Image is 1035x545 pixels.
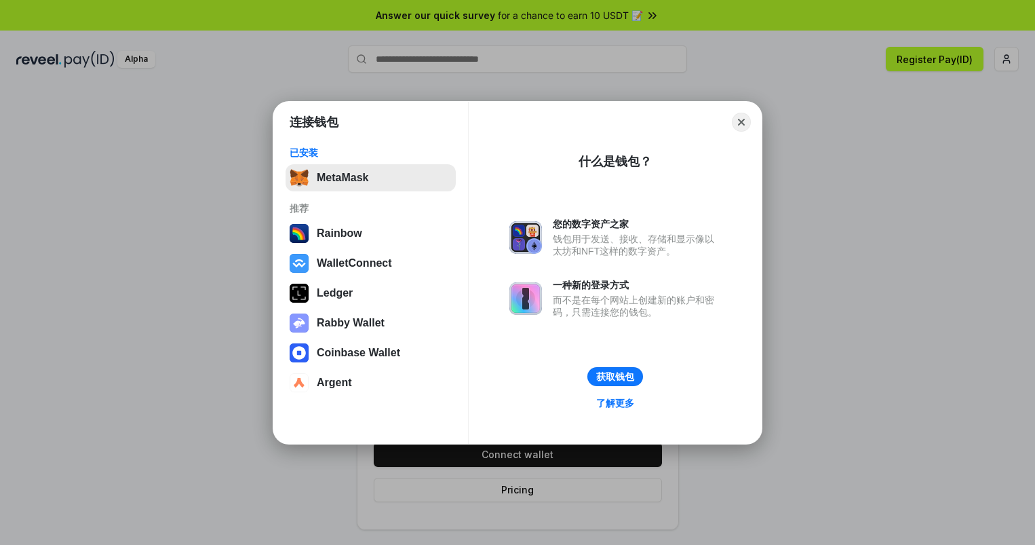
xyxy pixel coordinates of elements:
button: 获取钱包 [587,367,643,386]
button: Rainbow [286,220,456,247]
div: 获取钱包 [596,371,634,383]
div: 了解更多 [596,397,634,409]
img: svg+xml,%3Csvg%20fill%3D%22none%22%20height%3D%2233%22%20viewBox%3D%220%200%2035%2033%22%20width%... [290,168,309,187]
img: svg+xml,%3Csvg%20xmlns%3D%22http%3A%2F%2Fwww.w3.org%2F2000%2Fsvg%22%20width%3D%2228%22%20height%3... [290,284,309,303]
button: WalletConnect [286,250,456,277]
a: 了解更多 [588,394,642,412]
img: svg+xml,%3Csvg%20xmlns%3D%22http%3A%2F%2Fwww.w3.org%2F2000%2Fsvg%22%20fill%3D%22none%22%20viewBox... [290,314,309,333]
img: svg+xml,%3Csvg%20xmlns%3D%22http%3A%2F%2Fwww.w3.org%2F2000%2Fsvg%22%20fill%3D%22none%22%20viewBox... [509,282,542,315]
button: Close [732,113,751,132]
button: MetaMask [286,164,456,191]
div: 您的数字资产之家 [553,218,721,230]
div: 已安装 [290,147,452,159]
div: Ledger [317,287,353,299]
div: 钱包用于发送、接收、存储和显示像以太坊和NFT这样的数字资产。 [553,233,721,257]
div: Rainbow [317,227,362,240]
div: Rabby Wallet [317,317,385,329]
img: svg+xml,%3Csvg%20width%3D%2228%22%20height%3D%2228%22%20viewBox%3D%220%200%2028%2028%22%20fill%3D... [290,254,309,273]
h1: 连接钱包 [290,114,338,130]
div: Coinbase Wallet [317,347,400,359]
div: 什么是钱包？ [579,153,652,170]
img: svg+xml,%3Csvg%20xmlns%3D%22http%3A%2F%2Fwww.w3.org%2F2000%2Fsvg%22%20fill%3D%22none%22%20viewBox... [509,221,542,254]
div: Argent [317,377,352,389]
button: Ledger [286,280,456,307]
button: Rabby Wallet [286,309,456,337]
img: svg+xml,%3Csvg%20width%3D%22120%22%20height%3D%22120%22%20viewBox%3D%220%200%20120%20120%22%20fil... [290,224,309,243]
div: 而不是在每个网站上创建新的账户和密码，只需连接您的钱包。 [553,294,721,318]
div: WalletConnect [317,257,392,269]
button: Argent [286,369,456,396]
div: MetaMask [317,172,368,184]
img: svg+xml,%3Csvg%20width%3D%2228%22%20height%3D%2228%22%20viewBox%3D%220%200%2028%2028%22%20fill%3D... [290,343,309,362]
img: svg+xml,%3Csvg%20width%3D%2228%22%20height%3D%2228%22%20viewBox%3D%220%200%2028%2028%22%20fill%3D... [290,373,309,392]
div: 一种新的登录方式 [553,279,721,291]
div: 推荐 [290,202,452,214]
button: Coinbase Wallet [286,339,456,367]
